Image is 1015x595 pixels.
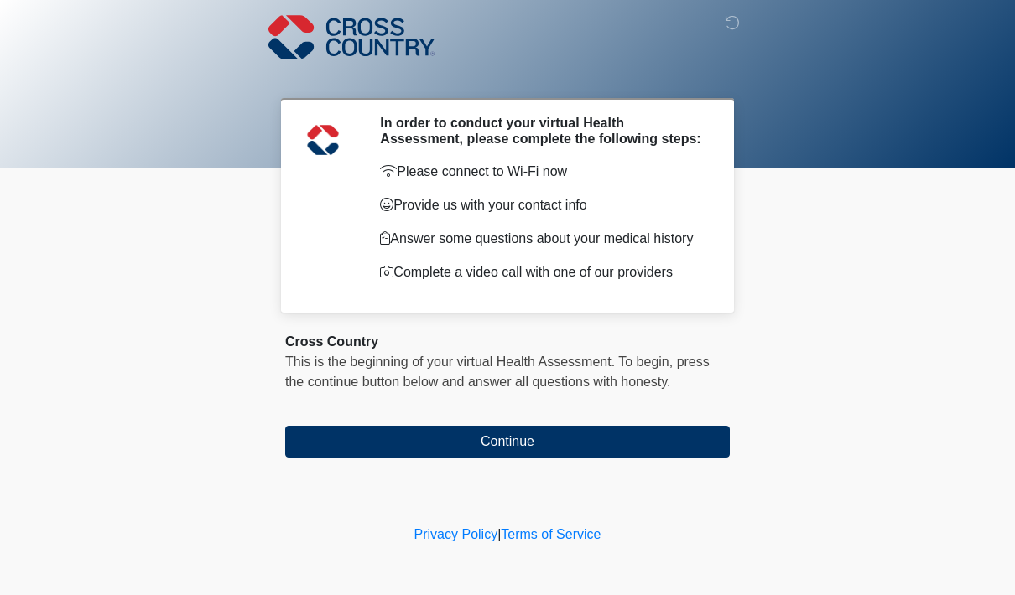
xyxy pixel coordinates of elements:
[285,426,730,458] button: Continue
[380,229,705,249] p: Answer some questions about your medical history
[268,13,435,61] img: Cross Country Logo
[380,262,705,282] p: Complete a video call with one of our providers
[380,162,705,182] p: Please connect to Wi-Fi now
[497,527,501,541] a: |
[380,195,705,215] p: Provide us with your contact info
[285,332,730,352] div: Cross Country
[285,354,710,389] span: This is the beginning of your virtual Health Assessment. ﻿﻿﻿﻿﻿﻿To begin, ﻿﻿﻿﻿﻿﻿﻿﻿﻿﻿﻿﻿﻿﻿﻿﻿﻿﻿press ...
[273,60,742,91] h1: ‎ ‎ ‎
[414,527,498,541] a: Privacy Policy
[380,115,705,147] h2: In order to conduct your virtual Health Assessment, please complete the following steps:
[501,527,601,541] a: Terms of Service
[298,115,348,165] img: Agent Avatar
